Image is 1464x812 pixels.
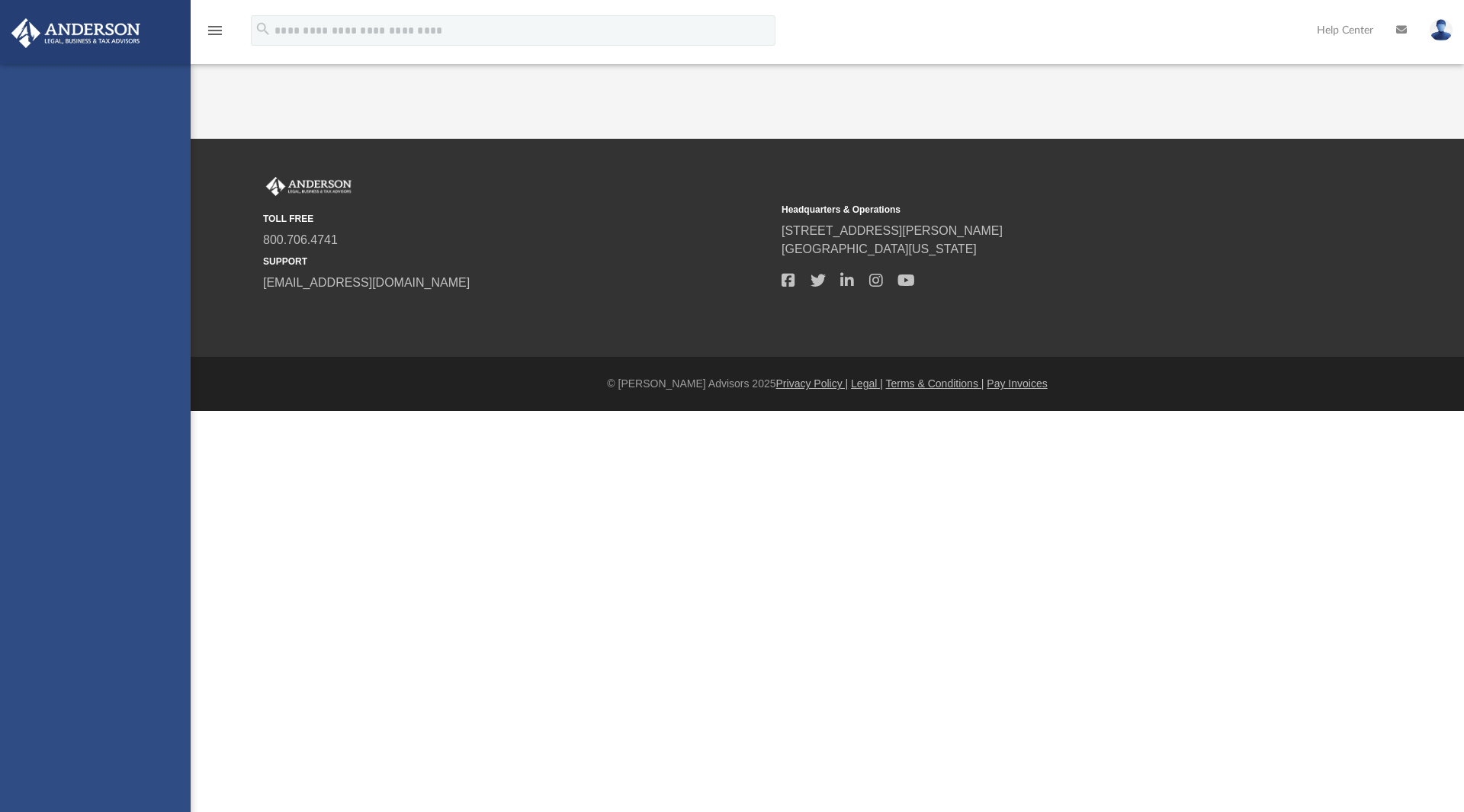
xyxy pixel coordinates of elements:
[987,377,1047,390] a: Pay Invoices
[782,203,1289,217] small: Headquarters & Operations
[776,377,849,390] a: Privacy Policy |
[263,233,338,246] a: 800.706.4741
[7,18,145,48] img: Anderson Advisors Platinum Portal
[1430,19,1453,41] img: User Pic
[263,212,771,226] small: TOLL FREE
[263,255,771,268] small: SUPPORT
[782,224,1003,237] a: [STREET_ADDRESS][PERSON_NAME]
[206,29,224,40] a: menu
[206,21,224,40] i: menu
[886,377,984,390] a: Terms & Conditions |
[851,377,883,390] a: Legal |
[191,376,1464,392] div: © [PERSON_NAME] Advisors 2025
[263,276,470,289] a: [EMAIL_ADDRESS][DOMAIN_NAME]
[263,177,355,197] img: Anderson Advisors Platinum Portal
[255,21,271,37] i: search
[782,242,977,255] a: [GEOGRAPHIC_DATA][US_STATE]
